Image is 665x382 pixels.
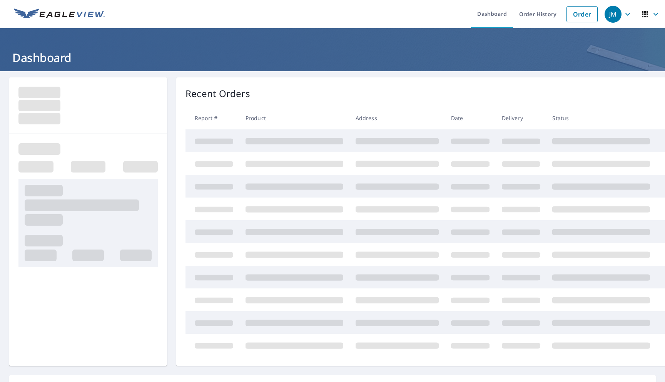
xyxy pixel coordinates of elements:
[445,107,496,129] th: Date
[9,50,656,65] h1: Dashboard
[605,6,622,23] div: JM
[496,107,546,129] th: Delivery
[566,6,598,22] a: Order
[185,107,239,129] th: Report #
[239,107,349,129] th: Product
[185,87,250,101] p: Recent Orders
[14,8,105,20] img: EV Logo
[349,107,445,129] th: Address
[546,107,656,129] th: Status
